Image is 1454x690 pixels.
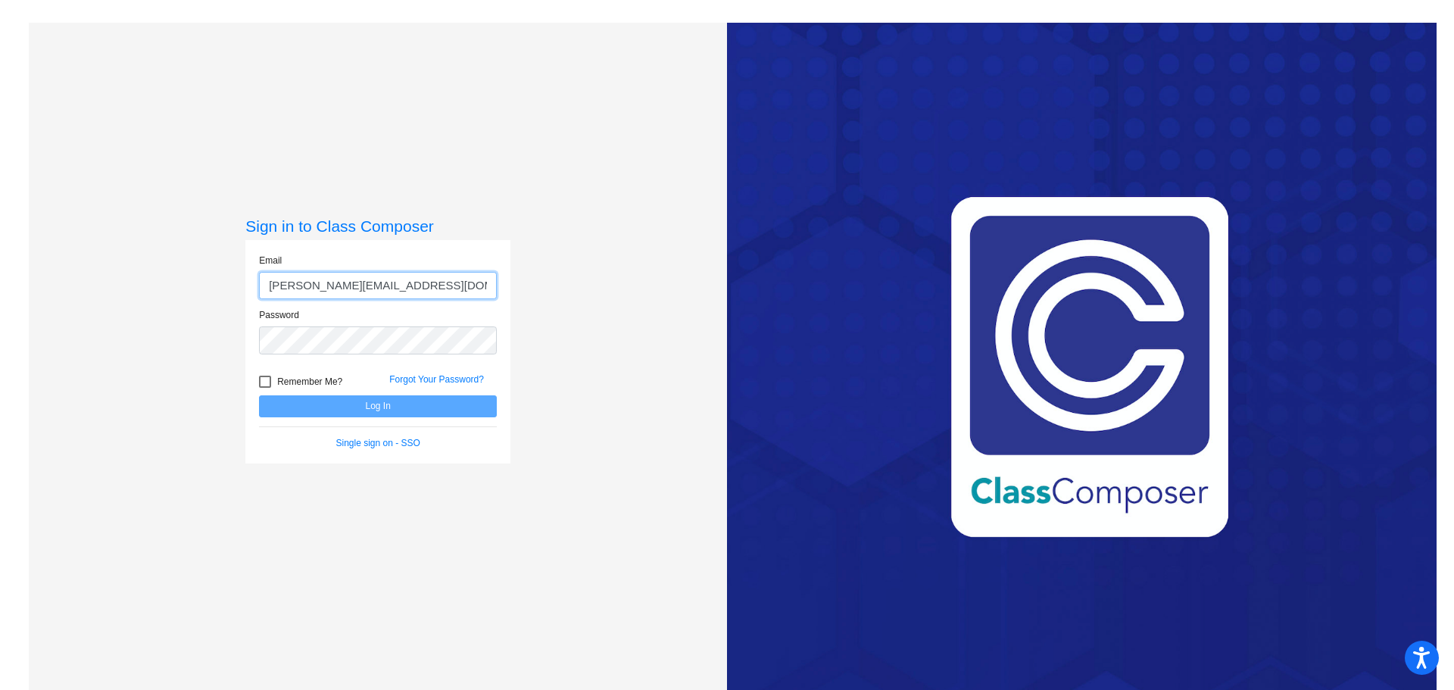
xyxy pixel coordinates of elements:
[259,395,497,417] button: Log In
[245,217,510,236] h3: Sign in to Class Composer
[259,308,299,322] label: Password
[389,374,484,385] a: Forgot Your Password?
[336,438,420,448] a: Single sign on - SSO
[277,373,342,391] span: Remember Me?
[259,254,282,267] label: Email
